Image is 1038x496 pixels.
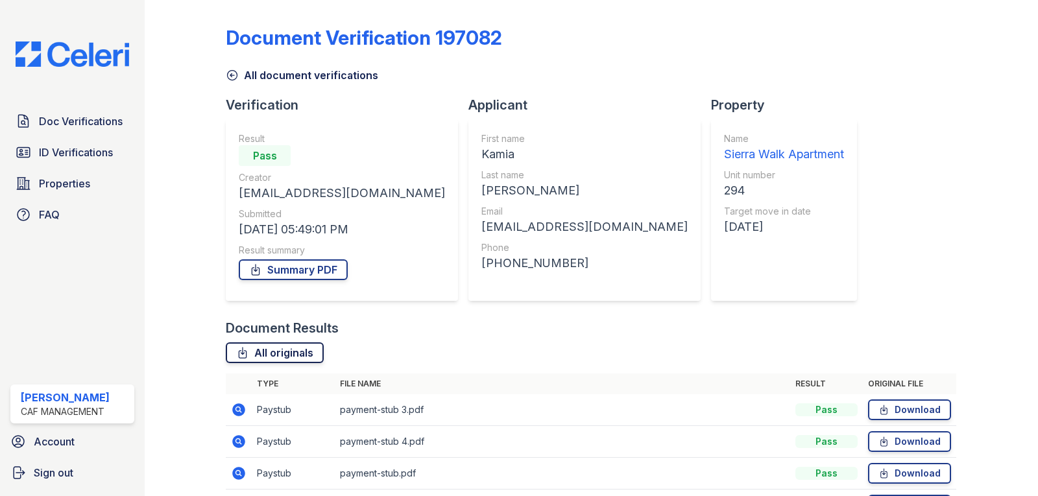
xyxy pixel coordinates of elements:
div: Email [481,205,688,218]
div: Result [239,132,445,145]
div: Last name [481,169,688,182]
a: Doc Verifications [10,108,134,134]
div: [PERSON_NAME] [481,182,688,200]
td: Paystub [252,458,335,490]
div: Submitted [239,207,445,220]
span: Doc Verifications [39,113,123,129]
div: Phone [481,241,688,254]
div: Result summary [239,244,445,257]
div: [PERSON_NAME] [21,390,110,405]
span: Account [34,434,75,449]
a: Summary PDF [239,259,348,280]
a: Properties [10,171,134,196]
div: Creator [239,171,445,184]
div: Applicant [468,96,711,114]
div: Kamia [481,145,688,163]
span: FAQ [39,207,60,222]
td: Paystub [252,394,335,426]
td: Paystub [252,426,335,458]
div: Pass [795,403,858,416]
div: Document Verification 197082 [226,26,502,49]
td: payment-stub 3.pdf [335,394,790,426]
div: [DATE] 05:49:01 PM [239,220,445,239]
span: Properties [39,176,90,191]
th: File name [335,373,790,394]
a: All originals [226,342,324,363]
td: payment-stub.pdf [335,458,790,490]
a: Download [868,431,951,452]
div: Name [724,132,844,145]
img: CE_Logo_Blue-a8612792a0a2168367f1c8372b55b34899dd931a85d93a1a3d3e32e68fde9ad4.png [5,41,139,67]
span: ID Verifications [39,145,113,160]
div: Pass [795,435,858,448]
a: ID Verifications [10,139,134,165]
div: Pass [795,467,858,480]
div: Verification [226,96,468,114]
div: First name [481,132,688,145]
a: Download [868,399,951,420]
div: Sierra Walk Apartment [724,145,844,163]
div: [EMAIL_ADDRESS][DOMAIN_NAME] [239,184,445,202]
td: payment-stub 4.pdf [335,426,790,458]
div: 294 [724,182,844,200]
div: [PHONE_NUMBER] [481,254,688,272]
span: Sign out [34,465,73,480]
a: All document verifications [226,67,378,83]
a: Account [5,429,139,455]
div: Property [711,96,867,114]
th: Original file [863,373,956,394]
th: Type [252,373,335,394]
div: Target move in date [724,205,844,218]
div: Pass [239,145,291,166]
div: Unit number [724,169,844,182]
div: [DATE] [724,218,844,236]
a: Download [868,463,951,484]
a: FAQ [10,202,134,228]
a: Sign out [5,460,139,486]
div: Document Results [226,319,339,337]
th: Result [790,373,863,394]
div: [EMAIL_ADDRESS][DOMAIN_NAME] [481,218,688,236]
a: Name Sierra Walk Apartment [724,132,844,163]
div: CAF Management [21,405,110,418]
